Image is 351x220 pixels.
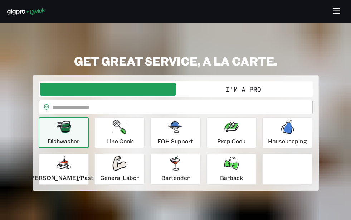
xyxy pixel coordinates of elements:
p: Dishwasher [48,137,79,145]
p: Prep Cook [217,137,245,145]
button: I'm a Pro [176,83,311,96]
button: Dishwasher [39,117,89,148]
p: Barback [220,173,243,182]
button: Line Cook [94,117,145,148]
button: Bartender [150,154,200,185]
button: I'm a Business [40,83,176,96]
button: Prep Cook [206,117,257,148]
button: General Labor [94,154,145,185]
p: [PERSON_NAME]/Pastry [29,173,99,182]
p: General Labor [100,173,139,182]
p: Housekeeping [268,137,307,145]
p: Line Cook [106,137,133,145]
p: FOH Support [157,137,193,145]
button: FOH Support [150,117,200,148]
button: Housekeeping [262,117,312,148]
button: Barback [206,154,257,185]
p: Bartender [161,173,190,182]
button: [PERSON_NAME]/Pastry [39,154,89,185]
h2: GET GREAT SERVICE, A LA CARTE. [33,54,319,68]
